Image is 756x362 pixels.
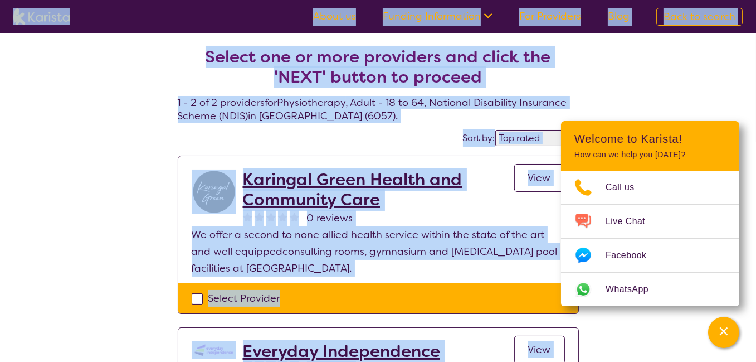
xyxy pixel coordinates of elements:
[608,9,630,23] a: Blog
[313,9,356,23] a: About us
[606,179,648,196] span: Call us
[243,341,441,361] a: Everyday Independence
[664,10,735,23] span: Back to search
[574,132,726,146] h2: Welcome to Karista!
[178,20,579,123] h4: 1 - 2 of 2 providers for Physiotherapy , Adult - 18 to 64 , National Disability Insurance Scheme ...
[290,212,299,221] img: nonereviewstar
[463,132,495,144] label: Sort by:
[255,212,264,221] img: nonereviewstar
[519,9,581,23] a: For Providers
[528,171,551,185] span: View
[278,212,287,221] img: nonereviewstar
[574,150,726,160] p: How can we help you [DATE]?
[708,317,739,348] button: Channel Menu
[192,226,565,277] p: We offer a second to none allied health service within the state of the art and well equippedcons...
[606,281,662,298] span: WhatsApp
[383,9,492,23] a: Funding Information
[307,210,353,226] span: 0 reviews
[561,121,739,306] div: Channel Menu
[528,343,551,356] span: View
[561,171,739,306] ul: Choose channel
[266,212,276,221] img: nonereviewstar
[606,247,660,264] span: Facebook
[606,213,659,230] span: Live Chat
[656,8,743,26] a: Back to search
[514,164,565,192] a: View
[13,8,70,25] img: Karista logo
[243,212,252,221] img: nonereviewstar
[561,273,739,306] a: Web link opens in a new tab.
[192,341,236,359] img: kdssqoqrr0tfqzmv8ac0.png
[192,170,236,214] img: inw3tbibt4pyykleikgs.png
[191,47,565,87] h2: Select one or more providers and click the 'NEXT' button to proceed
[243,170,514,210] a: Karingal Green Health and Community Care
